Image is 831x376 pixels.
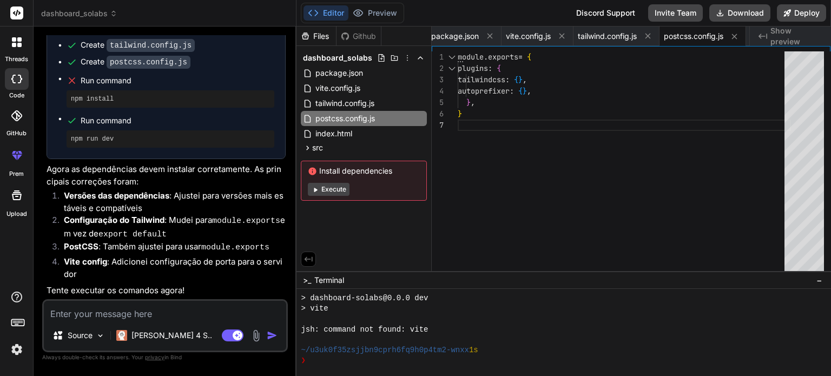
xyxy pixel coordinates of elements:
strong: Vite config [64,256,107,267]
div: 6 [432,108,444,120]
span: 1s [469,345,478,355]
p: Agora as dependências devem instalar corretamente. As principais correções foram: [47,163,286,188]
span: { [497,63,501,73]
span: > dashboard-solabs@0.0.0 dev [301,293,428,304]
div: Files [296,31,336,42]
span: tailwind.config.js [314,97,375,110]
div: Github [337,31,381,42]
span: package.json [431,31,479,42]
li: : Mudei para em vez de [55,214,286,241]
span: module [458,52,484,62]
span: : [505,75,510,84]
div: Discord Support [570,4,642,22]
span: > vite [301,304,328,314]
img: attachment [250,329,262,342]
strong: Configuração do Tailwind [64,215,164,225]
code: module.exports [212,216,280,226]
span: autoprefixer [458,86,510,96]
span: postcss.config.js [314,112,376,125]
span: } [466,97,471,107]
span: . [484,52,488,62]
span: Run command [81,115,274,126]
div: Click to collapse the range. [445,63,459,74]
pre: npm install [71,95,270,103]
span: ~/u3uk0f35zsjjbn9cprh6fq9h0p4tm2-wnxx [301,345,469,355]
span: } [523,86,527,96]
code: postcss.config.js [107,56,190,69]
code: module.exports [201,243,269,252]
button: Preview [348,5,401,21]
p: [PERSON_NAME] 4 S.. [131,330,212,341]
span: { [514,75,518,84]
span: − [816,275,822,286]
span: = [518,52,523,62]
span: Show preview [770,25,822,47]
span: index.html [314,127,353,140]
span: vite.config.js [314,82,361,95]
span: , [471,97,475,107]
code: export default [98,230,167,239]
button: Editor [304,5,348,21]
div: Create [81,39,195,51]
label: GitHub [6,129,27,138]
div: 7 [432,120,444,131]
button: Invite Team [648,4,703,22]
div: Click to collapse the range. [445,51,459,63]
button: Download [709,4,770,22]
button: Deploy [777,4,826,22]
span: Install dependencies [308,166,420,176]
button: Execute [308,183,349,196]
code: tailwind.config.js [107,39,195,52]
p: Source [68,330,93,341]
span: privacy [145,354,164,360]
div: 2 [432,63,444,74]
div: 3 [432,74,444,85]
span: ❯ [301,355,306,366]
img: Claude 4 Sonnet [116,330,127,341]
span: Run command [81,75,274,86]
img: settings [8,340,26,359]
span: } [518,75,523,84]
label: Upload [6,209,27,219]
label: prem [9,169,24,179]
li: : Adicionei configuração de porta para o servidor [55,256,286,280]
label: threads [5,55,28,64]
span: postcss.config.js [664,31,723,42]
strong: Versões das dependências [64,190,169,201]
span: : [510,86,514,96]
span: src [312,142,323,153]
img: Pick Models [96,331,105,340]
span: tailwind.config.js [578,31,637,42]
label: code [9,91,24,100]
pre: npm run dev [71,135,270,143]
p: Tente executar os comandos agora! [47,285,286,297]
div: 4 [432,85,444,97]
span: package.json [314,67,364,80]
li: : Ajustei para versões mais estáveis e compatíveis [55,190,286,214]
span: dashboard_solabs [41,8,117,19]
span: { [527,52,531,62]
strong: PostCSS [64,241,98,252]
span: Terminal [314,275,344,286]
span: : [488,63,492,73]
span: plugins [458,63,488,73]
span: dashboard_solabs [303,52,372,63]
div: Create [81,56,190,68]
li: : Também ajustei para usar [55,241,286,256]
div: 5 [432,97,444,108]
p: Always double-check its answers. Your in Bind [42,352,288,362]
span: tailwindcss [458,75,505,84]
span: vite.config.js [506,31,551,42]
span: >_ [303,275,311,286]
span: exports [488,52,518,62]
img: icon [267,330,278,341]
span: { [518,86,523,96]
div: 1 [432,51,444,63]
button: − [814,272,825,289]
span: , [527,86,531,96]
span: jsh: command not found: vite [301,325,428,335]
span: } [458,109,462,118]
span: , [523,75,527,84]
